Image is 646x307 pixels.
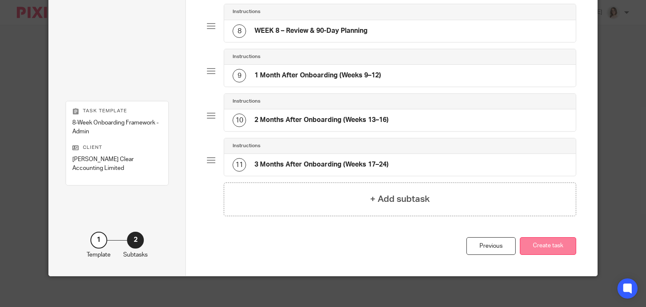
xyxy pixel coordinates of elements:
h4: Instructions [233,8,260,15]
div: 9 [233,69,246,82]
p: Template [87,251,111,259]
div: 2 [127,232,144,249]
h4: Instructions [233,98,260,105]
p: Client [72,144,162,151]
button: Create task [520,237,576,255]
p: Task template [72,108,162,114]
p: 8-Week Onboarding Framework - Admin [72,119,162,136]
div: 1 [90,232,107,249]
h4: Instructions [233,143,260,149]
div: 8 [233,24,246,38]
h4: 2 Months After Onboarding (Weeks 13–16) [254,116,389,124]
h4: WEEK 8 – Review & 90-Day Planning [254,26,368,35]
div: Previous [466,237,516,255]
p: Subtasks [123,251,148,259]
h4: 1 Month After Onboarding (Weeks 9–12) [254,71,381,80]
div: 10 [233,114,246,127]
h4: Instructions [233,53,260,60]
p: [PERSON_NAME] Clear Accounting Limited [72,155,162,172]
h4: 3 Months After Onboarding (Weeks 17–24) [254,160,389,169]
div: 11 [233,158,246,172]
h4: + Add subtask [370,193,430,206]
